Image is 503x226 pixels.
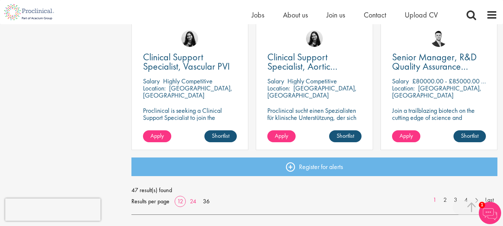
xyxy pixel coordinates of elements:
[131,196,169,207] span: Results per page
[131,157,497,176] a: Register for alerts
[131,185,497,196] span: 47 result(s) found
[461,196,471,204] a: 4
[267,84,357,99] p: [GEOGRAPHIC_DATA], [GEOGRAPHIC_DATA]
[479,202,485,208] span: 1
[143,130,171,142] a: Apply
[429,196,440,204] a: 1
[163,77,213,85] p: Highly Competitive
[481,196,497,204] a: Last
[430,30,447,47] img: Joshua Godden
[200,197,212,205] a: 36
[143,84,232,99] p: [GEOGRAPHIC_DATA], [GEOGRAPHIC_DATA]
[392,77,409,85] span: Salary
[143,84,166,92] span: Location:
[479,202,501,224] img: Chatbot
[187,197,199,205] a: 24
[143,51,230,73] span: Clinical Support Specialist, Vascular PVI
[392,84,415,92] span: Location:
[143,77,160,85] span: Salary
[392,84,481,99] p: [GEOGRAPHIC_DATA], [GEOGRAPHIC_DATA]
[283,10,308,20] a: About us
[399,132,413,140] span: Apply
[267,52,361,71] a: Clinical Support Specialist, Aortic Intervention, Vascular
[405,10,438,20] a: Upload CV
[392,52,486,71] a: Senior Manager, R&D Quality Assurance (GCP)
[143,52,237,71] a: Clinical Support Specialist, Vascular PVI
[392,107,486,128] p: Join a trailblazing biotech on the cutting edge of science and technology.
[204,130,237,142] a: Shortlist
[327,10,345,20] a: Join us
[287,77,337,85] p: Highly Competitive
[364,10,386,20] a: Contact
[267,107,361,142] p: Proclinical sucht einen Spezialisten für klinische Unterstützung, der sich einem dynamischen Team...
[267,84,290,92] span: Location:
[5,198,101,221] iframe: reCAPTCHA
[453,130,486,142] a: Shortlist
[450,196,461,204] a: 3
[440,196,451,204] a: 2
[267,77,284,85] span: Salary
[143,107,237,149] p: Proclinical is seeking a Clinical Support Specialist to join the Vascular team in [GEOGRAPHIC_DAT...
[275,132,288,140] span: Apply
[150,132,164,140] span: Apply
[392,130,420,142] a: Apply
[267,130,296,142] a: Apply
[252,10,264,20] a: Jobs
[267,51,348,82] span: Clinical Support Specialist, Aortic Intervention, Vascular
[181,30,198,47] img: Indre Stankeviciute
[175,197,186,205] a: 12
[306,30,323,47] img: Indre Stankeviciute
[329,130,362,142] a: Shortlist
[392,51,477,82] span: Senior Manager, R&D Quality Assurance (GCP)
